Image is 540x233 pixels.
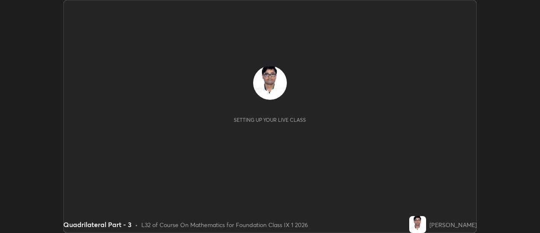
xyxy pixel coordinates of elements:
[141,220,308,229] div: L32 of Course On Mathematics for Foundation Class IX 1 2026
[234,117,306,123] div: Setting up your live class
[409,216,426,233] img: c2357da53e6c4a768a63f5a7834c11d3.jpg
[135,220,138,229] div: •
[429,220,477,229] div: [PERSON_NAME]
[253,66,287,100] img: c2357da53e6c4a768a63f5a7834c11d3.jpg
[63,219,132,230] div: Quadrilateral Part - 3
